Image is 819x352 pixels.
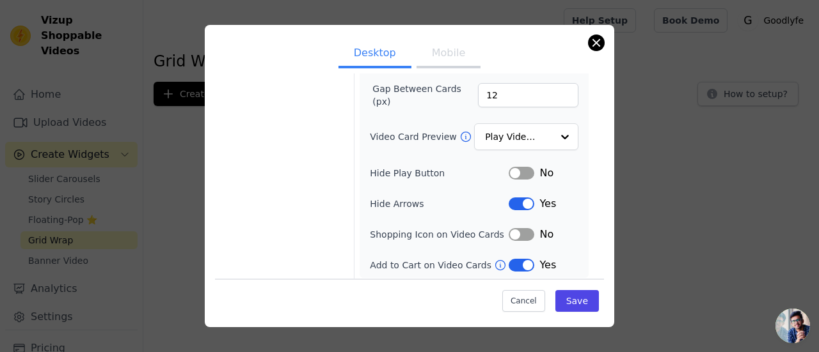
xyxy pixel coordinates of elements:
label: Gap Between Cards (px) [372,82,478,108]
label: Add to Cart on Video Cards [370,259,494,272]
button: Save [555,290,599,312]
button: Cancel [502,290,545,312]
span: Yes [539,196,556,211]
span: Yes [539,257,556,273]
label: Shopping Icon on Video Cards [370,228,509,241]
button: Desktop [338,40,411,68]
span: No [539,227,553,242]
button: Mobile [417,40,481,68]
span: No [539,165,553,181]
button: Close modal [589,35,604,50]
label: Video Card Preview [370,130,459,143]
label: Hide Play Button [370,167,509,180]
label: Hide Arrows [370,197,509,210]
a: Open chat [775,309,810,343]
